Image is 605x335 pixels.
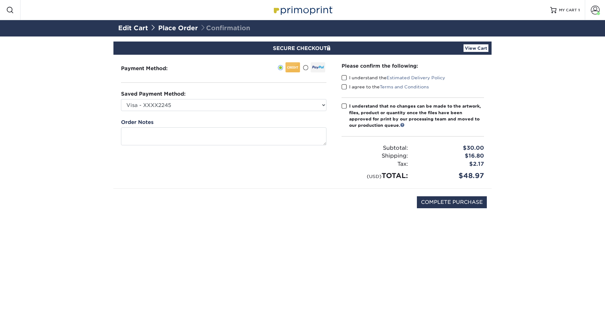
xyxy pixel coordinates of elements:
label: I agree to the [342,84,429,90]
input: COMPLETE PURCHASE [417,196,487,208]
div: I understand that no changes can be made to the artwork, files, product or quantity once the file... [349,103,484,129]
div: $16.80 [413,152,489,160]
div: $2.17 [413,160,489,168]
div: Please confirm the following: [342,62,484,70]
a: View Cart [464,44,488,52]
a: Place Order [158,24,198,32]
img: Primoprint [271,3,334,17]
a: Edit Cart [118,24,148,32]
span: SECURE CHECKOUT [273,45,332,51]
label: Saved Payment Method: [121,90,186,98]
div: Tax: [337,160,413,168]
div: Shipping: [337,152,413,160]
label: Order Notes [121,119,153,126]
span: 1 [578,8,580,12]
div: TOTAL: [337,170,413,181]
a: Terms and Conditions [380,84,429,89]
a: Estimated Delivery Policy [387,75,445,80]
label: I understand the [342,75,445,81]
div: $48.97 [413,170,489,181]
h3: Payment Method: [121,65,183,71]
small: (USD) [367,174,382,179]
div: $30.00 [413,144,489,152]
span: Confirmation [200,24,250,32]
div: Subtotal: [337,144,413,152]
span: MY CART [559,8,577,13]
